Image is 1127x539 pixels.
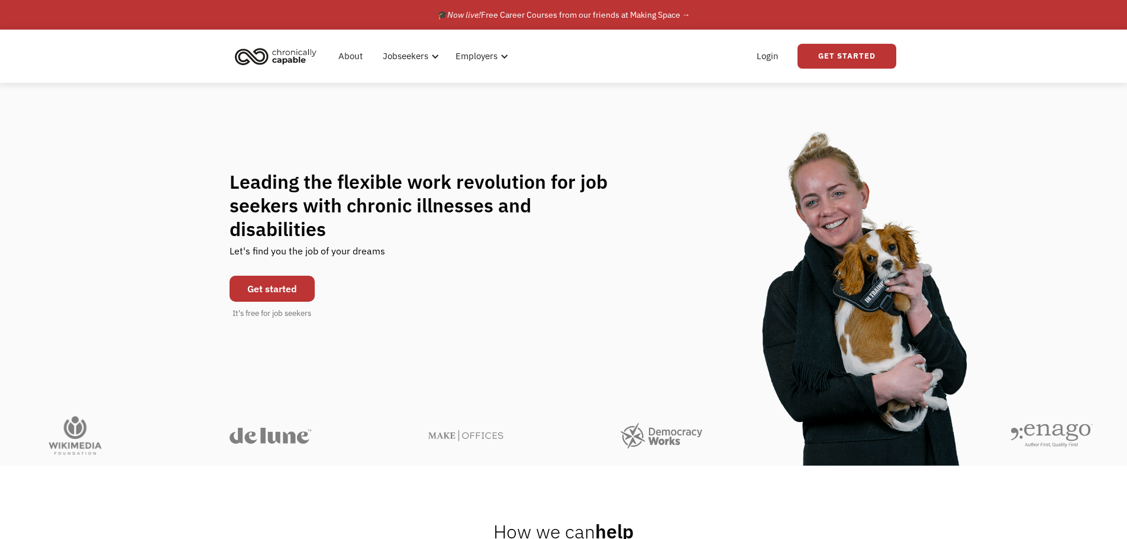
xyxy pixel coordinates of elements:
div: Employers [456,49,498,63]
img: Chronically Capable logo [231,43,320,69]
h1: Leading the flexible work revolution for job seekers with chronic illnesses and disabilities [230,170,631,241]
a: Login [750,37,786,75]
a: About [331,37,370,75]
div: Let's find you the job of your dreams [230,241,385,270]
div: Jobseekers [383,49,428,63]
div: Jobseekers [376,37,443,75]
a: home [231,43,325,69]
div: 🎓 Free Career Courses from our friends at Making Space → [437,8,690,22]
a: Get Started [797,44,896,69]
div: It's free for job seekers [232,308,311,319]
div: Employers [448,37,512,75]
em: Now live! [447,9,481,20]
a: Get started [230,276,315,302]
